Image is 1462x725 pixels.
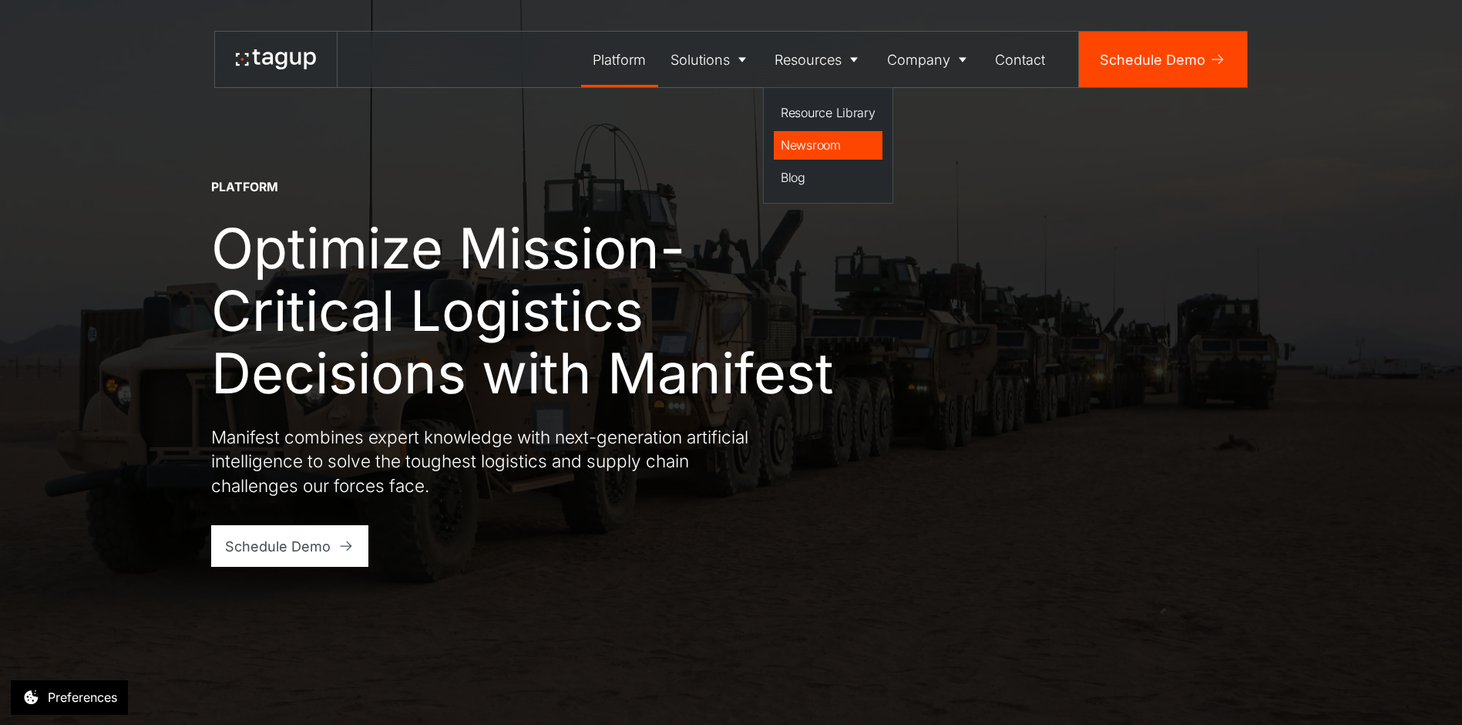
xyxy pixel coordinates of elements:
a: Contact [983,32,1058,87]
div: Platform [211,179,278,196]
a: Resources [763,32,876,87]
a: Schedule Demo [211,525,369,567]
p: Manifest combines expert knowledge with next-generation artificial intelligence to solve the toug... [211,425,766,498]
div: Resource Library [781,103,876,122]
h1: Optimize Mission-Critical Logistics Decisions with Manifest [211,217,859,404]
div: Solutions [671,49,730,70]
a: Schedule Demo [1079,32,1247,87]
div: Company [887,49,950,70]
div: Newsroom [781,136,876,154]
a: Resource Library [774,99,882,128]
div: Preferences [48,688,117,706]
a: Solutions [658,32,763,87]
div: Resources [775,49,842,70]
a: Platform [581,32,659,87]
div: Schedule Demo [1100,49,1205,70]
div: Schedule Demo [225,536,331,557]
a: Blog [774,164,882,193]
nav: Resources [763,87,894,204]
div: Blog [781,168,876,187]
a: Company [875,32,983,87]
a: Newsroom [774,131,882,160]
div: Contact [995,49,1045,70]
div: Platform [593,49,646,70]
